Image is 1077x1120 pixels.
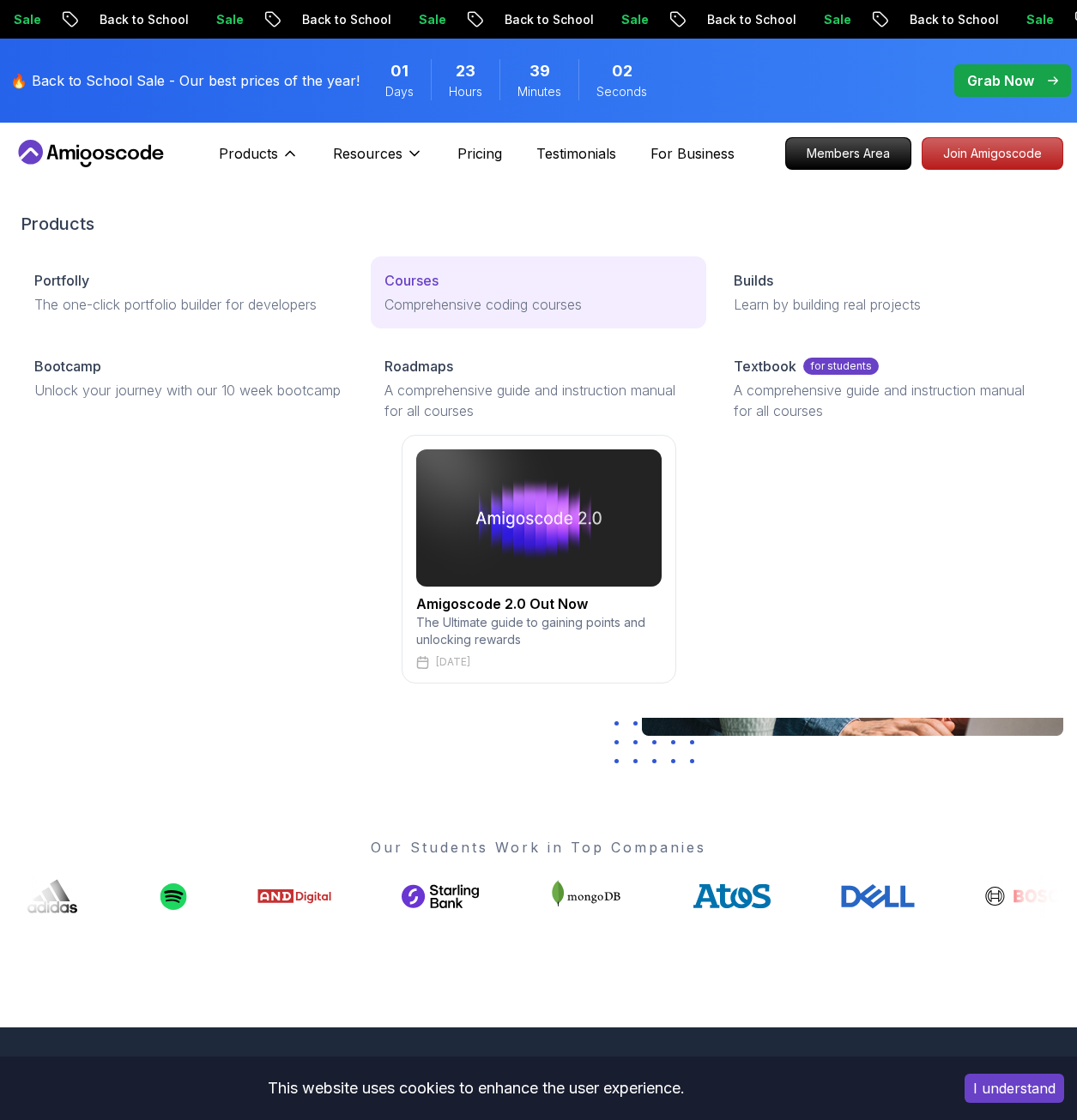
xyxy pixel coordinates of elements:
div: This website uses cookies to enhance the user experience. [13,1069,939,1107]
p: Back to School [486,11,602,28]
p: Grab Now [967,70,1034,91]
p: Sale [197,11,252,28]
a: Join Amigoscode [922,137,1063,170]
p: Resources [333,143,402,164]
span: Hours [449,83,482,100]
p: Builds [734,270,773,291]
a: PortfollyThe one-click portfolio builder for developers [21,256,357,328]
p: Sale [602,11,657,28]
span: 1 Days [390,59,408,83]
button: Products [219,143,299,178]
span: Seconds [596,83,647,100]
span: 23 Hours [456,59,475,83]
p: A comprehensive guide and instruction manual for all courses [734,380,1043,421]
p: Back to School [688,11,805,28]
p: 🔥 Back to School Sale - Our best prices of the year! [10,70,360,91]
p: Our Students Work in Top Companies [14,837,1063,858]
button: Accept cookies [965,1074,1064,1103]
p: Sale [1007,11,1062,28]
p: Comprehensive coding courses [384,294,693,315]
span: Days [385,83,414,100]
a: CoursesComprehensive coding courses [371,256,707,328]
p: A comprehensive guide and instruction manual for all courses [384,380,693,421]
span: 2 Seconds [612,59,632,83]
h2: Products [21,212,1056,236]
h2: Amigoscode 2.0 Out Now [416,593,662,614]
a: BuildsLearn by building real projects [720,256,1056,328]
p: Courses [384,270,439,291]
a: amigoscode 2.0Amigoscode 2.0 Out NowThe Ultimate guide to gaining points and unlocking rewards[DATE] [21,435,1056,683]
p: Textbook [734,356,796,376]
p: Products [219,143,278,164]
p: Back to School [891,11,1007,28]
button: Resources [333,143,423,178]
p: Join Amigoscode [923,138,1062,169]
p: [DATE] [436,655,470,669]
a: Members Area [785,137,911,170]
p: Unlock your journey with our 10 week bootcamp [34,380,343,400]
p: The one-click portfolio builder for developers [34,294,343,315]
span: 39 Minutes [529,59,550,83]
p: for students [803,358,879,375]
p: Sale [805,11,860,28]
p: Back to School [283,11,400,28]
a: Testimonials [536,143,616,164]
p: Members Area [786,138,911,169]
a: Pricing [457,143,502,164]
p: Learn by building real projects [734,294,1043,315]
p: Bootcamp [34,356,101,376]
p: Portfolly [34,270,89,291]
a: Textbookfor studentsA comprehensive guide and instruction manual for all courses [720,342,1056,435]
a: RoadmapsA comprehensive guide and instruction manual for all courses [371,342,707,435]
span: Minutes [517,83,561,100]
p: Back to School [81,11,197,28]
p: The Ultimate guide to gaining points and unlocking rewards [416,614,662,648]
a: BootcampUnlock your journey with our 10 week bootcamp [21,342,357,414]
p: Sale [400,11,455,28]
a: For Business [650,143,735,164]
p: Roadmaps [384,356,453,376]
img: amigoscode 2.0 [416,449,662,587]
